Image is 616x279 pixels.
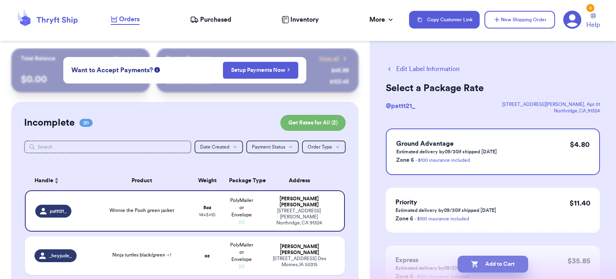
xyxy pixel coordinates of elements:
[458,256,528,273] button: Add to Cart
[331,67,349,75] div: $ 45.99
[569,198,590,209] p: $ 11.40
[231,66,290,74] a: Setup Payments Now
[263,196,334,208] div: [PERSON_NAME] [PERSON_NAME]
[224,171,259,190] th: Package Type
[246,141,299,153] button: Payment Status
[119,14,140,24] span: Orders
[586,20,600,30] span: Help
[195,141,243,153] button: Date Created
[259,171,345,190] th: Address
[263,256,335,268] div: [STREET_ADDRESS] Des Moines , IA 50315
[319,55,349,63] a: View all
[330,78,349,86] div: $ 123.45
[49,253,72,259] span: _heyjude_
[395,207,496,214] p: Estimated delivery by 09/30 if shipped [DATE]
[282,15,319,24] a: Inventory
[395,216,413,222] span: Zone 6
[484,11,555,29] button: New Shipping Order
[502,108,600,114] div: Northridge , CA , 91324
[223,62,298,79] button: Setup Payments Now
[396,157,414,163] span: Zone 6
[308,145,332,149] span: Order Type
[205,253,210,258] strong: oz
[280,115,346,131] button: Get Rates for All (2)
[113,55,140,63] a: Payout
[200,145,229,149] span: Date Created
[93,171,190,190] th: Product
[230,242,253,269] span: PolyMailer or Envelope ✉️
[24,116,75,129] h2: Incomplete
[21,73,141,86] p: $ 0.00
[302,141,346,153] button: Order Type
[415,216,469,221] a: - $100 insurance included
[167,253,171,257] span: + 1
[395,199,417,206] span: Priority
[502,101,600,108] div: [STREET_ADDRESS][PERSON_NAME] , Apt 01
[190,15,231,24] a: Purchased
[203,205,211,210] strong: 5 oz
[586,4,594,12] div: 2
[319,55,339,63] span: View all
[252,145,285,149] span: Payment Status
[24,141,191,153] input: Search
[386,82,600,95] h2: Select a Package Rate
[21,55,55,63] p: Total Balance
[586,13,600,30] a: Help
[409,11,480,29] button: Copy Customer Link
[199,212,215,217] span: 14 x 3 x 10
[166,55,211,63] p: Recent Payments
[190,171,225,190] th: Weight
[230,198,253,224] span: PolyMailer or Envelope ✉️
[71,65,153,75] span: Want to Accept Payments?
[113,55,131,63] span: Payout
[263,244,335,256] div: [PERSON_NAME] [PERSON_NAME]
[570,139,590,150] p: $ 4.80
[263,208,334,226] div: [STREET_ADDRESS][PERSON_NAME] Northridge , CA 91324
[79,119,93,127] span: 20
[396,141,454,147] span: Ground Advantage
[34,177,53,185] span: Handle
[563,10,582,29] a: 2
[415,158,470,163] a: - $100 insurance included
[369,15,395,24] div: More
[53,176,60,185] button: Sort ascending
[112,253,171,257] span: Ninja turtles black/green
[109,208,174,213] span: Winnie the Pooh green jacket
[50,208,67,214] span: pattt21_
[386,103,415,109] span: @ pattt21_
[290,15,319,24] span: Inventory
[396,149,497,155] p: Estimated delivery by 09/30 if shipped [DATE]
[386,64,460,74] button: Edit Label Information
[111,14,140,25] a: Orders
[200,15,231,24] span: Purchased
